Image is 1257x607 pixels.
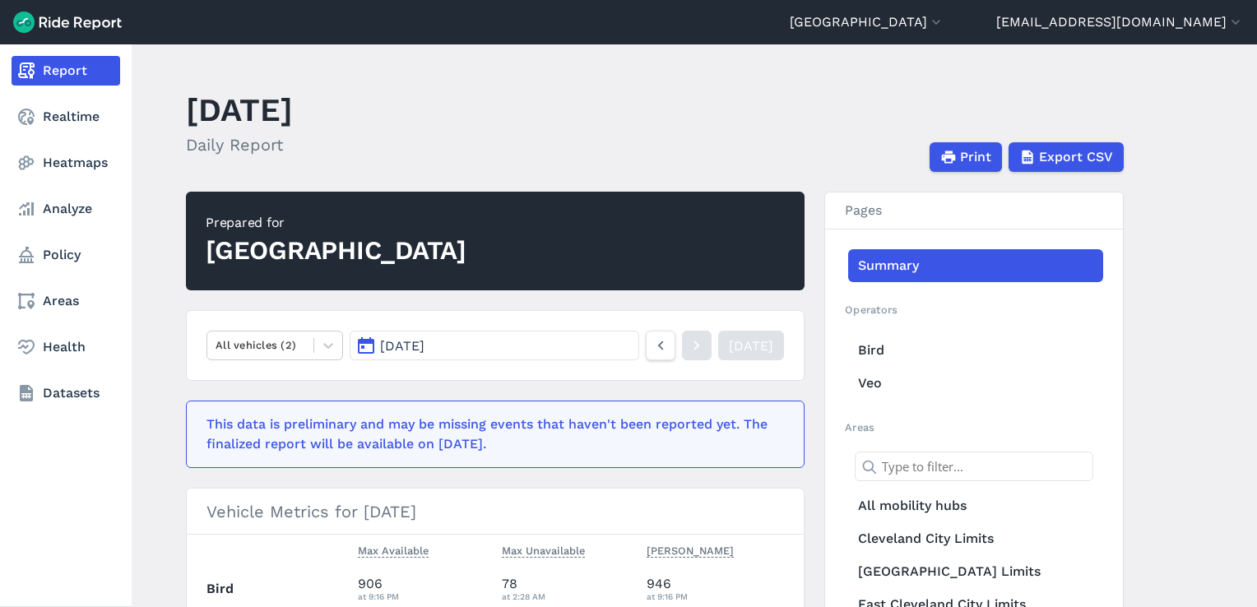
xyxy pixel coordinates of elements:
button: Max Available [358,541,429,561]
a: Veo [848,367,1103,400]
img: Ride Report [13,12,122,33]
a: [GEOGRAPHIC_DATA] Limits [848,555,1103,588]
button: [DATE] [350,331,639,360]
button: [PERSON_NAME] [647,541,734,561]
span: Max Available [358,541,429,558]
span: Print [960,147,991,167]
h2: Daily Report [186,132,293,157]
button: [GEOGRAPHIC_DATA] [790,12,944,32]
h3: Pages [825,192,1123,229]
div: [GEOGRAPHIC_DATA] [206,233,466,269]
div: 78 [502,574,633,604]
a: Health [12,332,120,362]
input: Type to filter... [855,452,1093,481]
a: Areas [12,286,120,316]
a: Policy [12,240,120,270]
h1: [DATE] [186,87,293,132]
span: [DATE] [380,338,424,354]
button: Print [930,142,1002,172]
a: Cleveland City Limits [848,522,1103,555]
a: Summary [848,249,1103,282]
button: Export CSV [1009,142,1124,172]
a: Heatmaps [12,148,120,178]
a: Analyze [12,194,120,224]
div: Prepared for [206,213,466,233]
a: Report [12,56,120,86]
h2: Areas [845,419,1103,435]
div: This data is preliminary and may be missing events that haven't been reported yet. The finalized ... [206,415,774,454]
a: All mobility hubs [848,489,1103,522]
a: [DATE] [718,331,784,360]
h2: Operators [845,302,1103,317]
button: [EMAIL_ADDRESS][DOMAIN_NAME] [996,12,1244,32]
div: at 9:16 PM [647,589,785,604]
a: Realtime [12,102,120,132]
h3: Vehicle Metrics for [DATE] [187,489,804,535]
span: Max Unavailable [502,541,585,558]
a: Datasets [12,378,120,408]
div: 946 [647,574,785,604]
div: at 2:28 AM [502,589,633,604]
span: Export CSV [1039,147,1113,167]
div: at 9:16 PM [358,589,489,604]
span: [PERSON_NAME] [647,541,734,558]
button: Max Unavailable [502,541,585,561]
a: Bird [848,334,1103,367]
div: 906 [358,574,489,604]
